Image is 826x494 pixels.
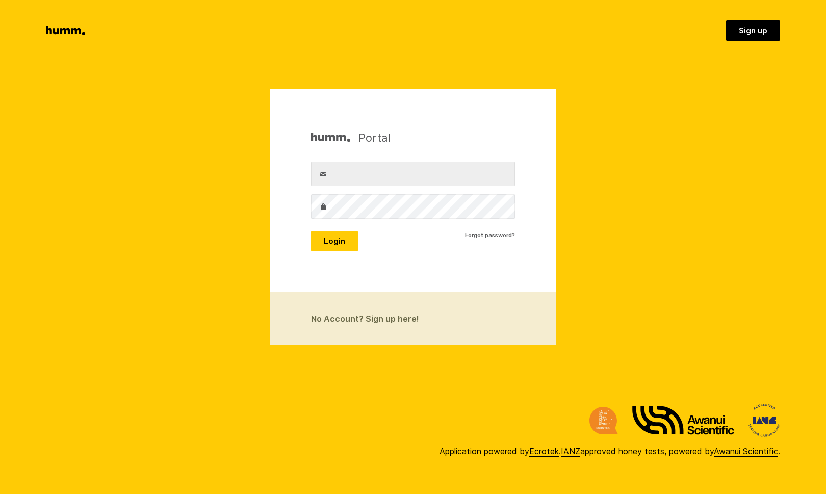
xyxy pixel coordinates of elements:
a: Ecrotek [529,446,559,457]
a: IANZ [561,446,580,457]
a: Awanui Scientific [714,446,778,457]
img: Ecrotek [589,407,618,434]
a: No Account? Sign up here! [270,292,556,345]
img: Awanui Scientific [632,406,734,435]
h1: Portal [311,130,391,145]
button: Login [311,231,358,251]
img: International Accreditation New Zealand [748,404,780,437]
img: Humm [311,130,350,145]
div: Application powered by . approved honey tests, powered by . [440,445,780,457]
a: Forgot password? [465,231,515,240]
a: Sign up [726,20,780,41]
